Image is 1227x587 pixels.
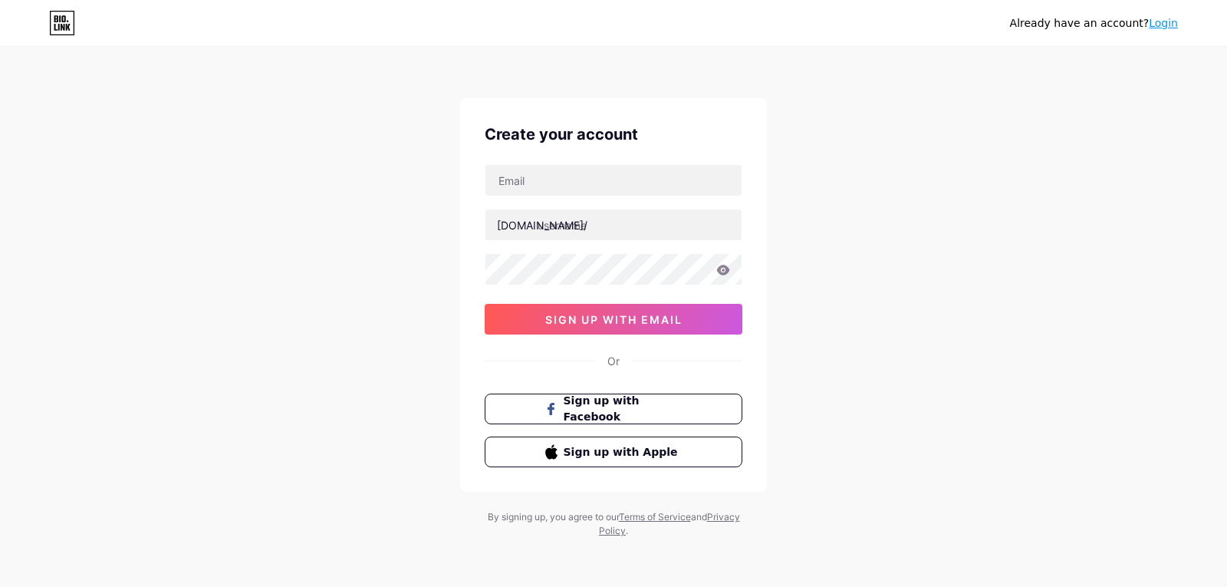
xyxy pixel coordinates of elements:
div: Or [607,353,620,369]
input: Email [485,165,742,196]
span: sign up with email [545,313,683,326]
div: [DOMAIN_NAME]/ [497,217,587,233]
div: Already have an account? [1010,15,1178,31]
div: Create your account [485,123,742,146]
span: Sign up with Facebook [564,393,683,425]
input: username [485,209,742,240]
span: Sign up with Apple [564,444,683,460]
button: Sign up with Facebook [485,394,742,424]
a: Login [1149,17,1178,29]
button: sign up with email [485,304,742,335]
div: By signing up, you agree to our and . [483,510,744,538]
a: Terms of Service [619,511,691,523]
button: Sign up with Apple [485,437,742,467]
